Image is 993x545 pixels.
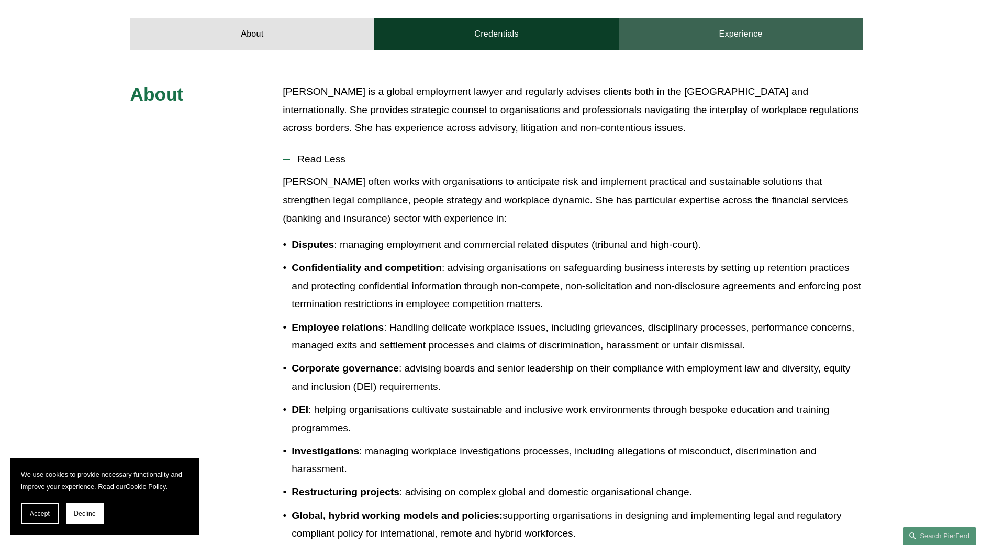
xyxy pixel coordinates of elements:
p: : advising boards and senior leadership on their compliance with employment law and diversity, eq... [292,359,863,396]
p: : Handling delicate workplace issues, including grievances, disciplinary processes, performance c... [292,319,863,355]
strong: Confidentiality and competition [292,262,442,273]
strong: Investigations [292,445,359,456]
a: Search this site [903,527,976,545]
strong: Corporate governance [292,363,399,374]
p: supporting organisations in designing and implementing legal and regulatory compliant policy for ... [292,507,863,543]
strong: DEI [292,404,308,415]
button: Read Less [283,146,863,173]
span: Accept [30,510,50,517]
span: About [130,84,184,104]
section: Cookie banner [10,458,199,535]
strong: Disputes [292,239,334,250]
button: Accept [21,503,59,524]
p: We use cookies to provide necessary functionality and improve your experience. Read our . [21,468,188,493]
a: Cookie Policy [126,483,166,490]
button: Decline [66,503,104,524]
p: : helping organisations cultivate sustainable and inclusive work environments through bespoke edu... [292,401,863,437]
a: Experience [619,18,863,50]
p: [PERSON_NAME] is a global employment lawyer and regularly advises clients both in the [GEOGRAPHIC... [283,83,863,137]
span: Read Less [290,154,863,165]
p: : managing workplace investigations processes, including allegations of misconduct, discriminatio... [292,442,863,478]
strong: Employee relations [292,322,384,333]
a: About [130,18,375,50]
p: : advising organisations on safeguarding business interests by setting up retention practices and... [292,259,863,313]
p: : advising on complex global and domestic organisational change. [292,483,863,502]
p: [PERSON_NAME] often works with organisations to anticipate risk and implement practical and susta... [283,173,863,227]
span: Decline [74,510,96,517]
p: : managing employment and commercial related disputes (tribunal and high-court). [292,236,863,254]
strong: Restructuring projects [292,486,399,497]
a: Credentials [374,18,619,50]
strong: Global, hybrid working models and policies: [292,510,503,521]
